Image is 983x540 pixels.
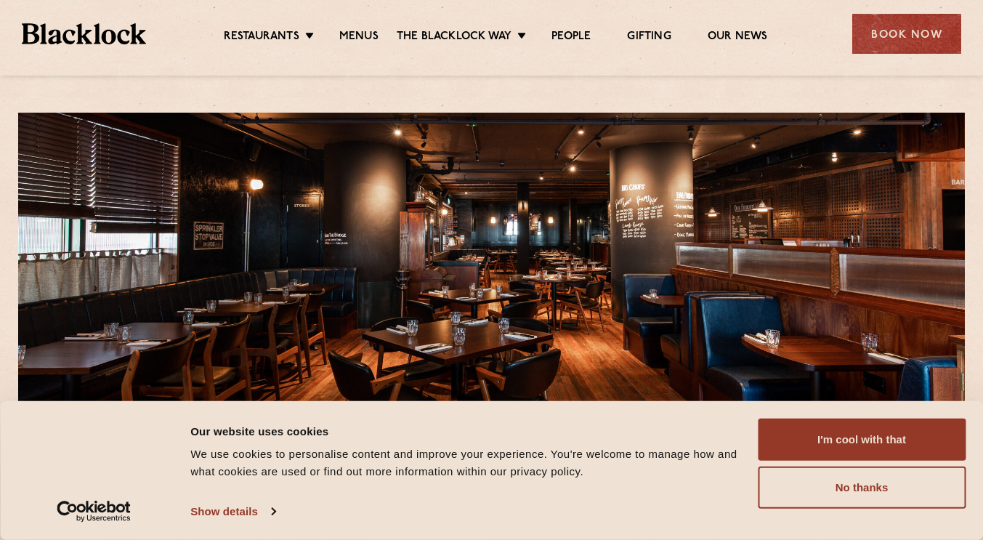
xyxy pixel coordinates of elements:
a: Our News [708,30,768,46]
a: Gifting [627,30,671,46]
button: No thanks [758,467,966,509]
a: Restaurants [224,30,299,46]
button: I'm cool with that [758,419,966,461]
a: Show details [190,501,275,523]
div: We use cookies to personalise content and improve your experience. You're welcome to manage how a... [190,446,741,480]
div: Book Now [852,14,961,54]
a: People [551,30,591,46]
a: The Blacklock Way [397,30,511,46]
img: BL_Textured_Logo-footer-cropped.svg [22,23,146,44]
a: Menus [339,30,379,46]
div: Our website uses cookies [190,422,741,440]
a: Usercentrics Cookiebot - opens in a new window [31,501,158,523]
